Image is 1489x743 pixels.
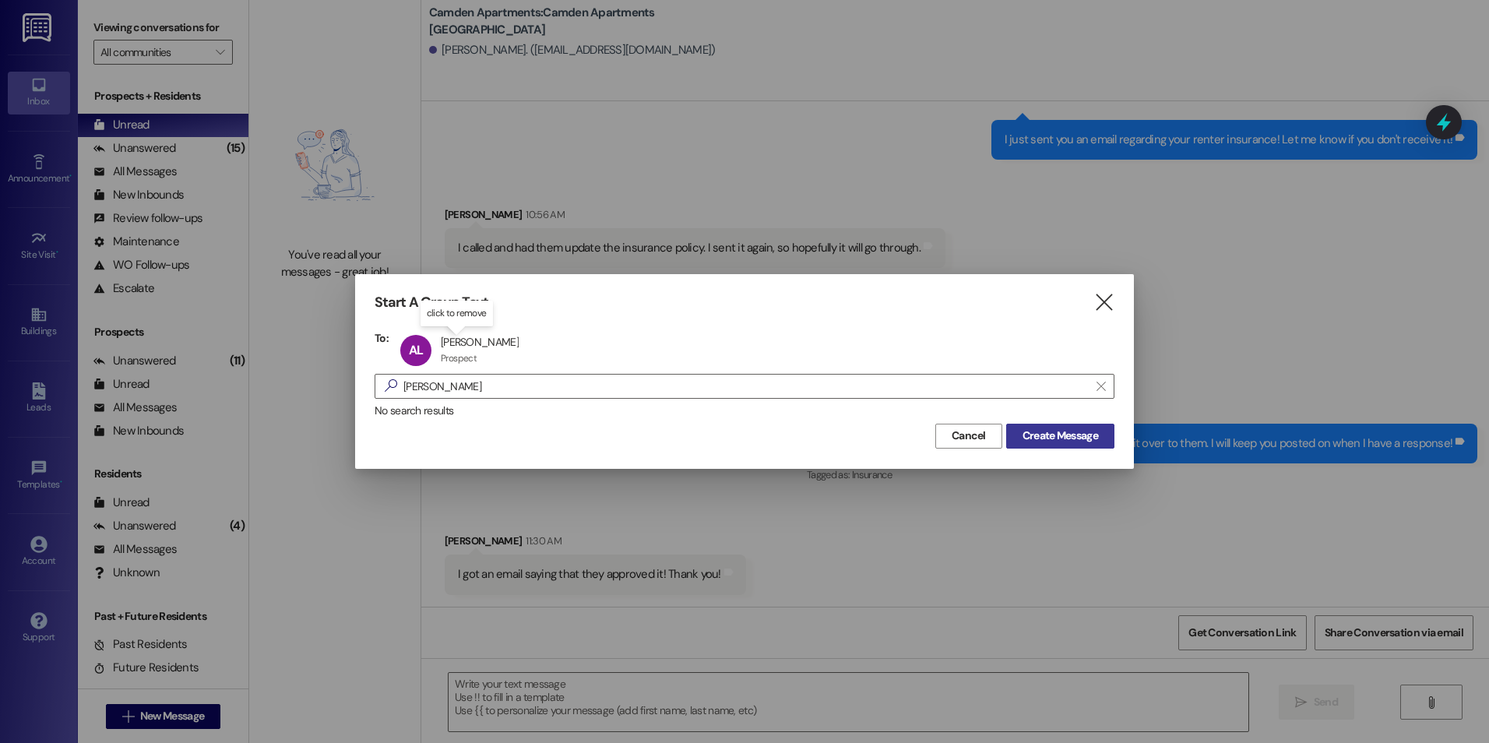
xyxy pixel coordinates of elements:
[1089,375,1114,398] button: Clear text
[1097,380,1105,393] i: 
[952,428,986,444] span: Cancel
[403,375,1089,397] input: Search for any contact or apartment
[441,335,519,349] div: [PERSON_NAME]
[378,378,403,394] i: 
[1023,428,1098,444] span: Create Message
[1093,294,1114,311] i: 
[441,352,477,364] div: Prospect
[427,307,487,320] p: click to remove
[375,403,1114,419] div: No search results
[1006,424,1114,449] button: Create Message
[409,342,423,358] span: AL
[375,331,389,345] h3: To:
[935,424,1002,449] button: Cancel
[375,294,488,312] h3: Start A Group Text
